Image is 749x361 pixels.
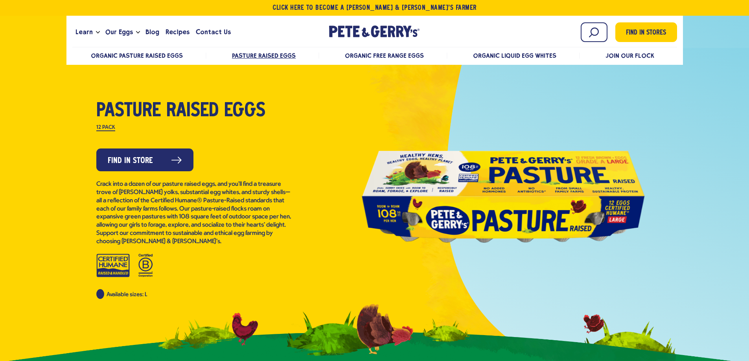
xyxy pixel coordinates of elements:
a: Learn [72,22,96,43]
label: 12 Pack [96,125,115,131]
p: Crack into a dozen of our pasture raised eggs, and you’ll find a treasure trove of [PERSON_NAME] ... [96,180,293,246]
span: Available sizes: L [107,292,147,298]
span: Learn [75,27,93,37]
a: Join Our Flock [605,52,654,59]
button: Open the dropdown menu for Learn [96,31,100,34]
input: Search [581,22,607,42]
span: Recipes [166,27,190,37]
a: Organic Free Range Eggs [345,52,424,59]
span: Our Eggs [105,27,133,37]
span: Contact Us [196,27,231,37]
nav: desktop product menu [72,47,677,64]
h1: Pasture Raised Eggs [96,101,293,121]
span: Find in Store [108,155,153,167]
button: Open the dropdown menu for Our Eggs [136,31,140,34]
a: Our Eggs [102,22,136,43]
a: Organic Liquid Egg Whites [473,52,557,59]
a: Recipes [162,22,193,43]
a: Find in Store [96,148,193,171]
a: Organic Pasture Raised Eggs [91,52,183,59]
span: Blog [145,27,159,37]
a: Find in Stores [615,22,677,42]
span: Find in Stores [626,28,666,38]
a: Blog [142,22,162,43]
a: Contact Us [193,22,234,43]
a: Pasture Raised Eggs [232,52,296,59]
